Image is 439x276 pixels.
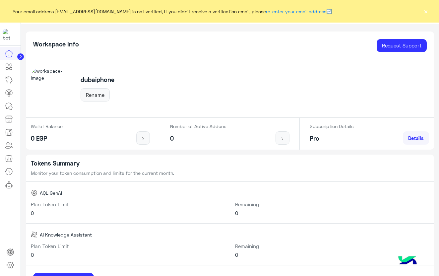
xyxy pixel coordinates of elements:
h6: 0 [235,210,429,216]
span: Your email address [EMAIL_ADDRESS][DOMAIN_NAME] is not verified, if you didn't receive a verifica... [13,8,332,15]
h6: 0 [31,252,225,258]
img: icon [279,136,287,141]
h6: 0 [31,210,225,216]
h5: 0 EGP [31,135,63,142]
h6: Remaining [235,243,429,249]
button: × [422,8,429,15]
h5: 0 [170,135,226,142]
h5: Tokens Summary [31,160,429,167]
img: AI Knowledge Assistant [31,231,37,238]
h5: dubaiphone [81,76,114,84]
a: Request Support [377,39,427,52]
p: Wallet Balance [31,123,63,130]
span: AQL GenAI [40,189,62,196]
img: icon [139,136,147,141]
a: Details [403,131,429,145]
h5: Pro [310,135,354,142]
img: AQL GenAI [31,189,37,196]
img: hulul-logo.png [396,249,419,273]
h6: Plan Token Limit [31,201,225,207]
a: re-enter your email address [266,9,326,14]
img: 1403182699927242 [3,29,15,41]
h6: 0 [235,252,429,258]
img: workspace-image [31,67,73,110]
h6: Plan Token Limit [31,243,225,249]
p: Number of Active Addons [170,123,226,130]
p: Monitor your token consumption and limits for the current month. [31,170,429,176]
p: Subscription Details [310,123,354,130]
span: Details [408,135,424,141]
h6: Remaining [235,201,429,207]
button: Rename [81,88,110,102]
span: AI Knowledge Assistant [40,231,92,238]
h5: Workspace Info [33,40,79,48]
